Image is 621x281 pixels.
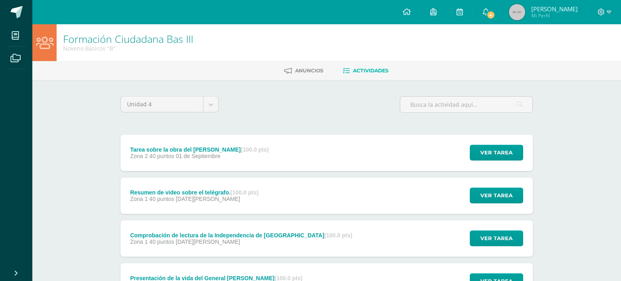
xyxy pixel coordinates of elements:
[284,64,323,77] a: Anuncios
[63,32,193,46] a: Formación Ciudadana Bas III
[480,145,513,160] span: Ver tarea
[509,4,525,20] img: 45x45
[324,232,352,239] strong: (100.0 pts)
[121,97,218,112] a: Unidad 4
[176,153,221,159] span: 01 de Septiembre
[295,68,323,74] span: Anuncios
[470,188,523,203] button: Ver tarea
[63,44,193,52] div: Noveno Básicos 'B'
[241,146,268,153] strong: (100.0 pts)
[130,239,174,245] span: Zona 1 40 puntos
[353,68,389,74] span: Actividades
[176,239,240,245] span: [DATE][PERSON_NAME]
[127,97,197,112] span: Unidad 4
[130,153,174,159] span: Zona 2 40 puntos
[130,189,258,196] div: Resumen de video sobre el telégrafo.
[230,189,258,196] strong: (100.0 pts)
[130,196,174,202] span: Zona 1 40 puntos
[130,146,269,153] div: Tarea sobre la obra del [PERSON_NAME]
[480,188,513,203] span: Ver tarea
[470,230,523,246] button: Ver tarea
[531,12,578,19] span: Mi Perfil
[486,11,495,19] span: 4
[176,196,240,202] span: [DATE][PERSON_NAME]
[130,232,352,239] div: Comprobación de lectura de la Independencia de [GEOGRAPHIC_DATA]
[343,64,389,77] a: Actividades
[480,231,513,246] span: Ver tarea
[531,5,578,13] span: [PERSON_NAME]
[470,145,523,161] button: Ver tarea
[400,97,532,112] input: Busca la actividad aquí...
[63,33,193,44] h1: Formación Ciudadana Bas III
